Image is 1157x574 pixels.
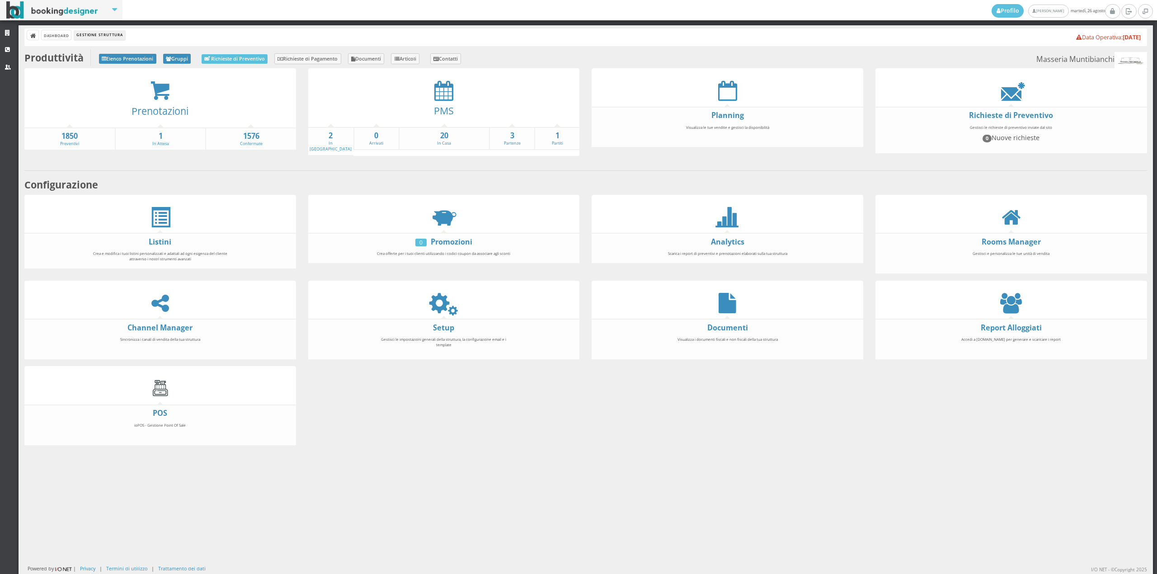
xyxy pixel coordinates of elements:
strong: 1850 [24,131,115,141]
a: Contatti [430,53,461,64]
div: Powered by | [28,565,76,573]
div: Gestisci e personalizza le tue unità di vendita [938,247,1084,271]
div: Accedi a [DOMAIN_NAME] per generare e scaricare i report [938,333,1084,357]
img: cash-register.gif [150,378,170,399]
a: Privacy [80,565,95,572]
a: Report Alloggiati [981,323,1042,333]
a: 1850Preventivi [24,131,115,147]
img: 56db488bc92111ef969d06d5a9c234c7.png [1115,52,1147,68]
a: 1Partiti [535,131,579,146]
div: Scarica i report di preventivi e prenotazioni elaborati sulla tua struttura [654,247,801,260]
a: Rooms Manager [982,237,1041,247]
a: Channel Manager [127,323,193,333]
a: Listini [149,237,171,247]
a: Analytics [711,237,744,247]
a: PMS [434,104,454,117]
a: Documenti [707,323,748,333]
b: Configurazione [24,178,98,191]
a: Prenotazioni [132,104,188,118]
strong: 1576 [206,131,296,141]
strong: 2 [308,131,353,141]
a: Data Operativa:[DATE] [1076,33,1141,41]
a: 3Partenze [490,131,534,146]
img: ionet_small_logo.png [54,565,73,573]
div: | [99,565,102,572]
span: martedì, 26 agosto [992,4,1105,18]
a: POS [153,408,167,418]
span: 0 [983,135,992,142]
div: Visualizza le tue vendite e gestisci la disponibilità [654,121,801,145]
a: Promozioni [431,237,472,247]
strong: 1 [535,131,579,141]
a: Elenco Prenotazioni [99,54,156,64]
a: Richieste di Preventivo [202,54,268,64]
a: [PERSON_NAME] [1028,5,1068,18]
a: 2In [GEOGRAPHIC_DATA] [308,131,353,152]
a: 1576Confermate [206,131,296,147]
a: Richieste di Pagamento [274,53,341,64]
a: Trattamento dei dati [158,565,206,572]
a: Documenti [348,53,385,64]
strong: 20 [400,131,489,141]
a: Setup [433,323,454,333]
div: Sincronizza i canali di vendita della tua struttura [87,333,233,357]
a: Gruppi [163,54,191,64]
small: Masseria Muntibianchi [1036,52,1147,68]
strong: 3 [490,131,534,141]
div: | [151,565,154,572]
li: Gestione Struttura [74,30,125,40]
strong: 0 [354,131,399,141]
a: 20In Casa [400,131,489,146]
b: [DATE] [1123,33,1141,41]
div: Gestisci le impostazioni generali della struttura, la configurazione email e i template [371,333,517,357]
strong: 1 [116,131,205,141]
a: Profilo [992,4,1024,18]
a: Planning [711,110,744,120]
a: 1In Attesa [116,131,205,147]
div: 0 [415,239,427,246]
a: Termini di utilizzo [106,565,147,572]
img: BookingDesigner.com [6,1,98,19]
div: Gestisci le richieste di preventivo inviate dal sito [938,121,1084,151]
div: Visualizza i documenti fiscali e non fiscali della tua struttura [654,333,801,357]
b: Produttività [24,51,84,64]
a: Articoli [391,53,419,64]
a: Richieste di Preventivo [969,110,1053,120]
div: Crea offerte per i tuoi clienti utilizzando i codici coupon da associare agli sconti [371,247,517,260]
div: Crea e modifica i tuoi listini personalizzati e adattali ad ogni esigenza del cliente attraverso ... [87,247,233,265]
a: 0Arrivati [354,131,399,146]
h4: Nuove richieste [942,134,1080,142]
a: Dashboard [42,30,71,40]
div: ioPOS - Gestione Point Of Sale [87,419,233,442]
